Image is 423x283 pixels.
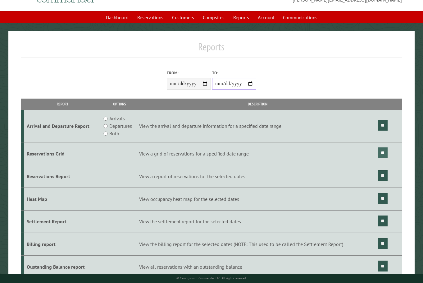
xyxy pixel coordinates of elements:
td: Arrival and Departure Report [24,110,101,142]
th: Options [101,99,138,109]
td: View the settlement report for the selected dates [138,210,377,233]
a: Dashboard [102,12,132,23]
th: Description [138,99,377,109]
h1: Reports [21,41,402,58]
label: Both [109,130,119,137]
small: © Campground Commander LLC. All rights reserved. [176,276,247,280]
th: Report [24,99,101,109]
label: To: [212,70,256,76]
td: View a grid of reservations for a specified date range [138,142,377,165]
label: Departures [109,122,132,130]
td: View a report of reservations for the selected dates [138,165,377,188]
label: Arrivals [109,115,125,122]
a: Reservations [134,12,167,23]
td: View the billing report for the selected dates (NOTE: This used to be called the Settlement Report) [138,233,377,256]
td: Oustanding Balance report [24,256,101,278]
td: Reservations Grid [24,142,101,165]
a: Reports [230,12,253,23]
td: Heat Map [24,188,101,210]
a: Campsites [199,12,228,23]
td: View all reservations with an outstanding balance [138,256,377,278]
a: Communications [279,12,321,23]
td: View the arrival and departure information for a specified date range [138,110,377,142]
a: Customers [168,12,198,23]
td: Reservations Report [24,165,101,188]
label: From: [167,70,211,76]
td: Billing report [24,233,101,256]
td: Settlement Report [24,210,101,233]
a: Account [254,12,278,23]
td: View occupancy heat map for the selected dates [138,188,377,210]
